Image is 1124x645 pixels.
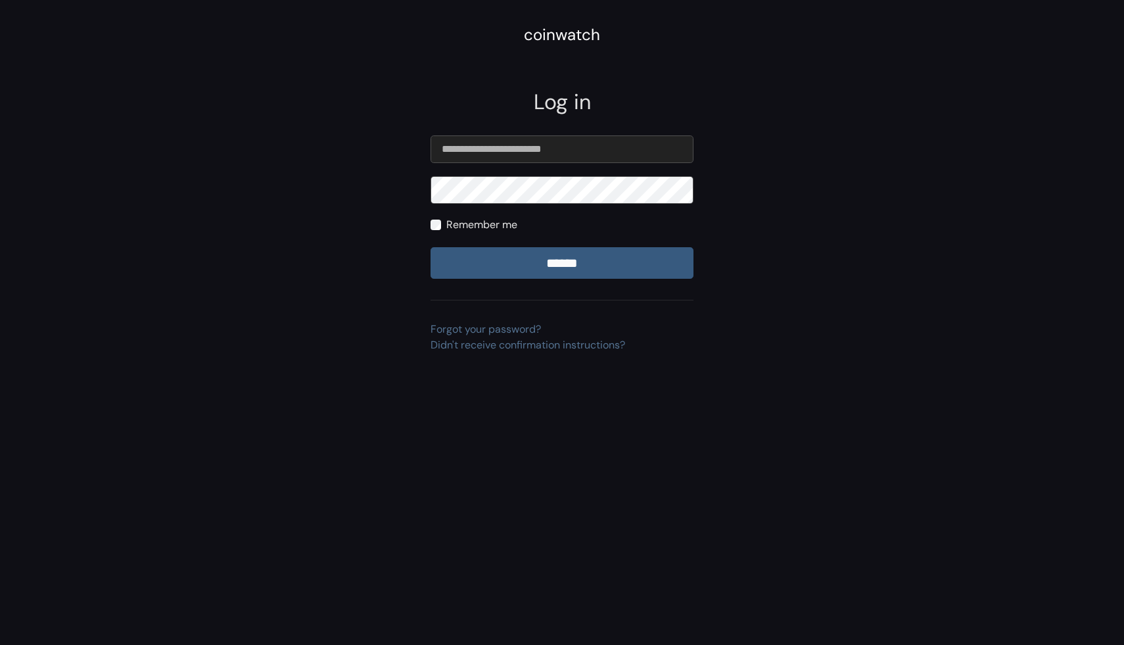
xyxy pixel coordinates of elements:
[431,322,541,336] a: Forgot your password?
[431,89,693,114] h2: Log in
[524,30,600,43] a: coinwatch
[431,338,625,352] a: Didn't receive confirmation instructions?
[524,23,600,47] div: coinwatch
[446,217,517,233] label: Remember me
